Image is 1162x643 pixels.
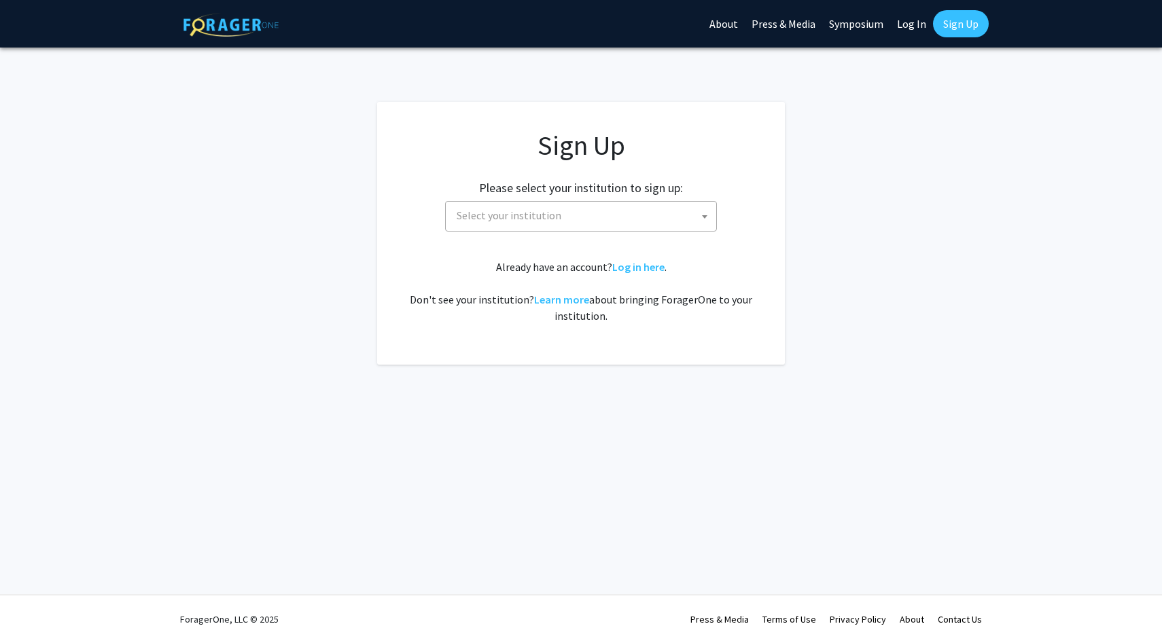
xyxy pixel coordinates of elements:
[830,613,886,625] a: Privacy Policy
[534,293,589,306] a: Learn more about bringing ForagerOne to your institution
[445,201,717,232] span: Select your institution
[404,129,758,162] h1: Sign Up
[451,202,716,229] span: Select your institution
[690,613,749,625] a: Press & Media
[933,10,989,37] a: Sign Up
[180,595,279,643] div: ForagerOne, LLC © 2025
[457,208,561,222] span: Select your institution
[900,613,924,625] a: About
[404,259,758,324] div: Already have an account? . Don't see your institution? about bringing ForagerOne to your institut...
[938,613,982,625] a: Contact Us
[762,613,816,625] a: Terms of Use
[612,260,665,274] a: Log in here
[183,13,279,37] img: ForagerOne Logo
[479,181,683,196] h2: Please select your institution to sign up:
